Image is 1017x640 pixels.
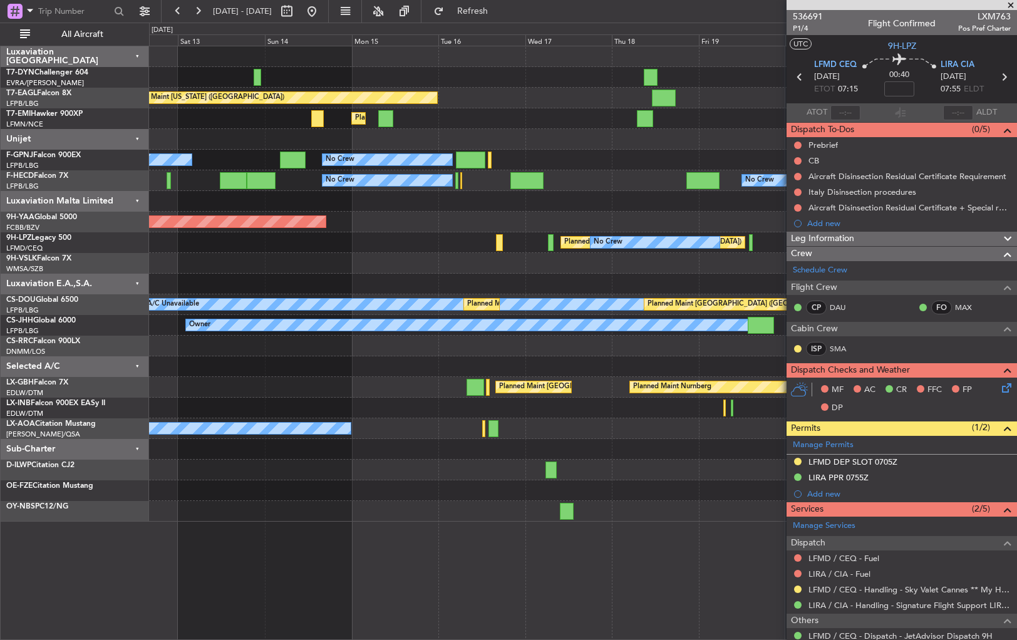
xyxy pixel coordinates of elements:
span: OE-FZE [6,482,33,490]
span: 07:55 [941,83,961,96]
a: LIRA / CIA - Handling - Signature Flight Support LIRA / CIA [808,600,1011,611]
div: No Crew [326,171,354,190]
span: [DATE] [814,71,840,83]
span: Permits [791,421,820,436]
a: Schedule Crew [793,264,847,277]
span: (0/5) [972,123,990,136]
div: Italy Disinsection procedures [808,187,916,197]
span: Others [791,614,818,628]
div: Sun 14 [265,34,352,46]
span: MF [832,384,844,396]
span: Dispatch To-Dos [791,123,854,137]
span: (2/5) [972,502,990,515]
a: T7-EMIHawker 900XP [6,110,83,118]
a: [PERSON_NAME]/QSA [6,430,80,439]
a: LX-AOACitation Mustang [6,420,96,428]
span: F-GPNJ [6,152,33,159]
div: Sat 20 [785,34,872,46]
a: LFPB/LBG [6,306,39,315]
a: 9H-LPZLegacy 500 [6,234,71,242]
span: FP [963,384,972,396]
div: Add new [807,488,1011,499]
span: ATOT [807,106,827,119]
span: ETOT [814,83,835,96]
div: Planned Maint [GEOGRAPHIC_DATA] ([GEOGRAPHIC_DATA]) [499,378,696,396]
input: Trip Number [38,2,110,21]
div: Tue 16 [438,34,525,46]
span: 9H-LPZ [6,234,31,242]
span: DP [832,402,843,415]
button: All Aircraft [14,24,136,44]
a: OY-NBSPC12/NG [6,503,68,510]
a: LX-GBHFalcon 7X [6,379,68,386]
span: LX-GBH [6,379,34,386]
a: Manage Services [793,520,855,532]
span: T7-EAGL [6,90,37,97]
a: EDLW/DTM [6,409,43,418]
span: Dispatch [791,536,825,550]
span: Crew [791,247,812,261]
div: Flight Confirmed [868,17,936,30]
a: MAX [955,302,983,313]
span: Pos Pref Charter [958,23,1011,34]
a: Manage Permits [793,439,854,452]
a: WMSA/SZB [6,264,43,274]
div: Wed 17 [525,34,612,46]
a: CS-DOUGlobal 6500 [6,296,78,304]
span: 00:40 [889,69,909,81]
span: Services [791,502,823,517]
div: Aircraft Disinsection Residual Certificate Requirement [808,171,1006,182]
div: Planned Maint [GEOGRAPHIC_DATA] [355,109,475,128]
div: No Crew [326,150,354,169]
div: LIRA PPR 0755Z [808,472,869,483]
a: LFPB/LBG [6,182,39,191]
span: LFMD CEQ [814,59,857,71]
div: No Crew [745,171,774,190]
span: (1/2) [972,421,990,434]
a: LFPB/LBG [6,161,39,170]
a: DAU [830,302,858,313]
div: Planned Maint [GEOGRAPHIC_DATA] ([GEOGRAPHIC_DATA]) [467,295,664,314]
div: Planned Maint Nurnberg [633,378,711,396]
span: ELDT [964,83,984,96]
a: LFPB/LBG [6,326,39,336]
span: [DATE] - [DATE] [213,6,272,17]
span: LIRA CIA [941,59,974,71]
span: T7-EMI [6,110,31,118]
div: Add new [807,218,1011,229]
div: ISP [806,342,827,356]
span: D-ILWP [6,462,31,469]
span: AC [864,384,875,396]
div: Fri 19 [699,34,786,46]
div: Aircraft Disinsection Residual Certificate + Special request [808,202,1011,213]
a: D-ILWPCitation CJ2 [6,462,75,469]
a: OE-FZECitation Mustang [6,482,93,490]
a: LFPB/LBG [6,99,39,108]
span: LX-INB [6,400,31,407]
div: [DATE] [152,25,173,36]
span: 536691 [793,10,823,23]
span: P1/4 [793,23,823,34]
span: LX-AOA [6,420,35,428]
div: Planned Maint [US_STATE] ([GEOGRAPHIC_DATA]) [123,88,284,107]
a: DNMM/LOS [6,347,45,356]
span: Cabin Crew [791,322,838,336]
span: CS-JHH [6,317,33,324]
a: LIRA / CIA - Fuel [808,569,870,579]
a: LFMD/CEQ [6,244,43,253]
div: CB [808,155,819,166]
a: CS-JHHGlobal 6000 [6,317,76,324]
span: ALDT [976,106,997,119]
div: CP [806,301,827,314]
a: F-HECDFalcon 7X [6,172,68,180]
div: Sat 13 [178,34,265,46]
a: T7-EAGLFalcon 8X [6,90,71,97]
span: Flight Crew [791,281,837,295]
span: CS-RRC [6,338,33,345]
a: FCBB/BZV [6,223,39,232]
a: 9H-YAAGlobal 5000 [6,214,77,221]
a: CS-RRCFalcon 900LX [6,338,80,345]
div: No Crew [594,233,622,252]
span: F-HECD [6,172,34,180]
span: CR [896,384,907,396]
